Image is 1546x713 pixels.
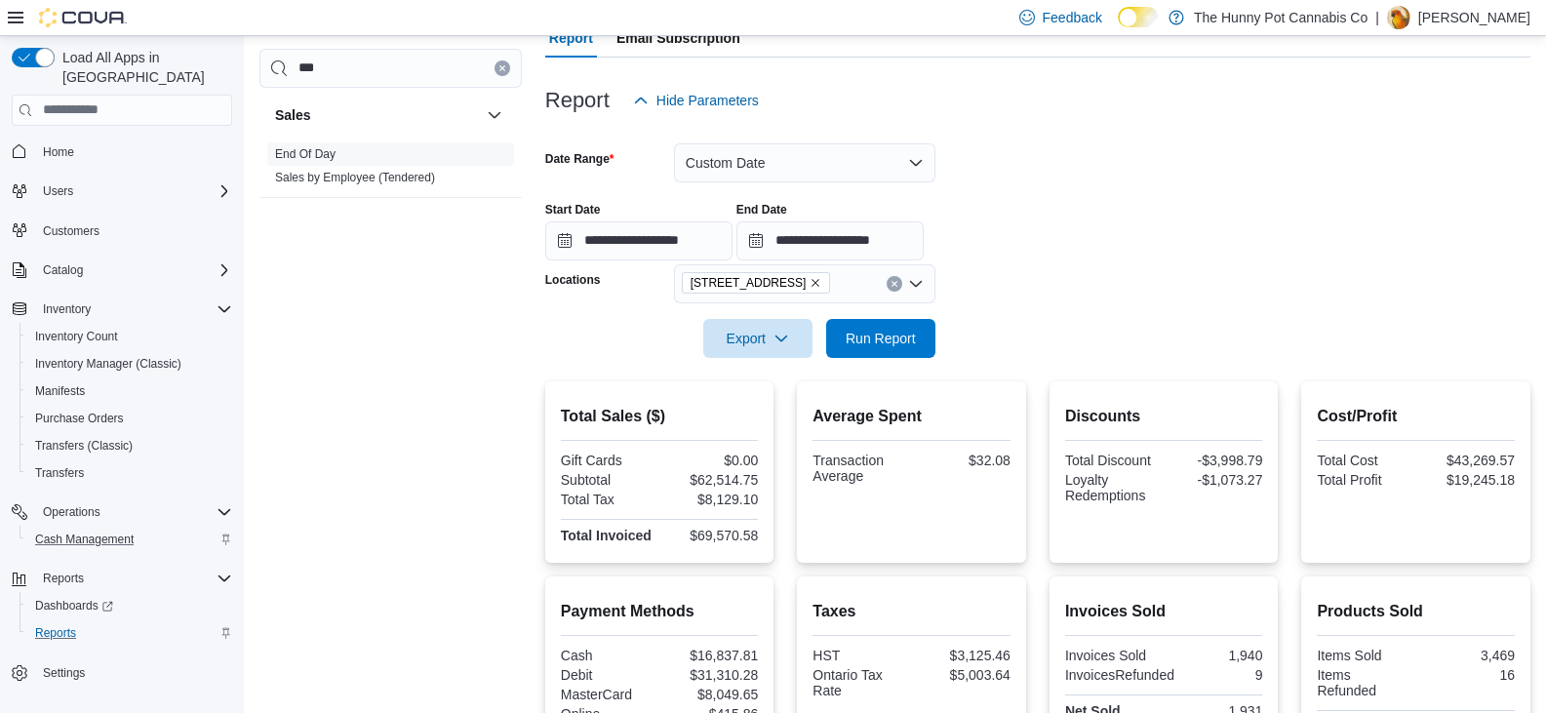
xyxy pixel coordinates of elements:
div: Cash [561,648,655,663]
span: Customers [35,218,232,243]
button: Transfers [20,459,240,487]
span: Email Subscription [616,19,740,58]
label: Date Range [545,151,614,167]
span: Customers [43,223,99,239]
div: $16,837.81 [663,648,758,663]
p: [PERSON_NAME] [1418,6,1530,29]
input: Dark Mode [1118,7,1159,27]
button: Inventory Count [20,323,240,350]
span: Purchase Orders [35,411,124,426]
span: Settings [43,665,85,681]
span: Home [43,144,74,160]
span: Report [549,19,593,58]
div: Transaction Average [813,453,907,484]
h2: Total Sales ($) [561,405,759,428]
span: Transfers [35,465,84,481]
span: Reports [43,571,84,586]
div: -$1,073.27 [1168,472,1262,488]
span: Transfers [27,461,232,485]
button: Manifests [20,377,240,405]
div: Debit [561,667,655,683]
span: Inventory Manager (Classic) [27,352,232,376]
p: The Hunny Pot Cannabis Co [1194,6,1368,29]
div: InvoicesRefunded [1065,667,1174,683]
div: Subtotal [561,472,655,488]
a: Dashboards [27,594,121,617]
div: $5,003.64 [916,667,1011,683]
h2: Invoices Sold [1065,600,1263,623]
a: Cash Management [27,528,141,551]
div: $8,129.10 [663,492,758,507]
img: Cova [39,8,127,27]
div: Gift Cards [561,453,655,468]
p: | [1375,6,1379,29]
div: Invoices Sold [1065,648,1160,663]
label: Locations [545,272,601,288]
span: Sales by Employee (Tendered) [275,170,435,185]
button: Cash Management [20,526,240,553]
span: End Of Day [275,146,336,162]
h2: Products Sold [1317,600,1515,623]
div: Total Discount [1065,453,1160,468]
a: Manifests [27,379,93,403]
a: Inventory Count [27,325,126,348]
span: Reports [27,621,232,645]
span: Export [715,319,801,358]
a: Sales by Employee (Tendered) [275,171,435,184]
span: Operations [43,504,100,520]
div: $62,514.75 [663,472,758,488]
div: $31,310.28 [663,667,758,683]
button: Reports [35,567,92,590]
label: Start Date [545,202,601,218]
span: Inventory Manager (Classic) [35,356,181,372]
button: Sales [483,103,506,127]
h3: Sales [275,105,311,125]
strong: Total Invoiced [561,528,652,543]
h2: Average Spent [813,405,1011,428]
div: $69,570.58 [663,528,758,543]
h2: Taxes [813,600,1011,623]
button: Inventory [4,296,240,323]
span: Manifests [27,379,232,403]
span: Cash Management [35,532,134,547]
button: Custom Date [674,143,935,182]
div: $3,125.46 [916,648,1011,663]
a: Inventory Manager (Classic) [27,352,189,376]
span: Manifests [35,383,85,399]
button: Catalog [4,257,240,284]
h2: Payment Methods [561,600,759,623]
button: Operations [4,498,240,526]
span: Users [43,183,73,199]
div: MasterCard [561,687,655,702]
button: Clear input [495,60,510,76]
h3: Report [545,89,610,112]
button: Users [35,179,81,203]
a: Purchase Orders [27,407,132,430]
a: Transfers (Classic) [27,434,140,457]
span: 145 Silver Reign Dr [682,272,831,294]
button: Inventory Manager (Classic) [20,350,240,377]
span: Transfers (Classic) [27,434,232,457]
button: Clear input [887,276,902,292]
div: Total Cost [1317,453,1411,468]
button: Reports [4,565,240,592]
input: Press the down key to open a popover containing a calendar. [736,221,924,260]
button: Reports [20,619,240,647]
button: Hide Parameters [625,81,767,120]
div: Items Refunded [1317,667,1411,698]
div: Andy Ramgobin [1387,6,1410,29]
span: Home [35,139,232,164]
button: Users [4,178,240,205]
div: $8,049.65 [663,687,758,702]
button: Transfers (Classic) [20,432,240,459]
button: Run Report [826,319,935,358]
button: Settings [4,658,240,687]
span: Cash Management [27,528,232,551]
span: Catalog [35,258,232,282]
a: Customers [35,219,107,243]
div: Loyalty Redemptions [1065,472,1160,503]
span: Hide Parameters [656,91,759,110]
span: Inventory [43,301,91,317]
span: Operations [35,500,232,524]
a: Transfers [27,461,92,485]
